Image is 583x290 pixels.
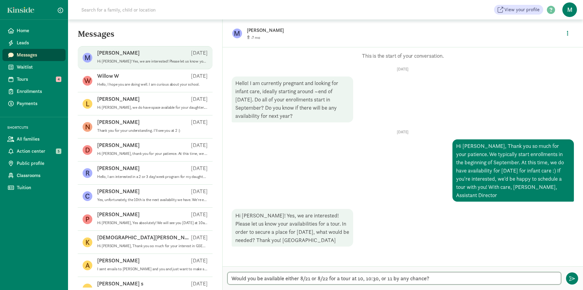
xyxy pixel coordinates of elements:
span: View your profile [504,6,540,13]
p: Yes, unfortunately, the 10th is the next availability we have. We're excited to see you guys agai... [97,197,208,202]
span: Public profile [17,160,61,167]
p: [PERSON_NAME] [97,95,140,103]
a: Public profile [2,157,66,169]
iframe: Chat Widget [553,261,583,290]
p: Hello, I hope you are doing well. I am curious about your school. [97,82,208,87]
p: [PERSON_NAME] [97,142,140,149]
p: [DATE] [191,280,208,287]
a: Payments [2,97,66,110]
p: [DATE] [232,130,574,135]
span: 4 [56,77,61,82]
span: Classrooms [17,172,61,179]
p: [DATE] [191,211,208,218]
span: Payments [17,100,61,107]
span: Leads [17,39,61,46]
a: Action center 5 [2,145,66,157]
p: I sent emails to [PERSON_NAME] and you and just want to make sure they are getting through. I'm s... [97,267,208,271]
p: [DATE] [191,95,208,103]
span: Tours [17,76,61,83]
a: Leads [2,37,66,49]
span: M [562,2,577,17]
a: Tours 4 [2,73,66,85]
figure: M [232,29,242,38]
a: View your profile [494,5,543,15]
span: Action center [17,148,61,155]
span: All families [17,135,61,143]
figure: K [83,237,92,247]
p: Hello, I am interested in a 2 or 3 day/week program for my daughter (born [DEMOGRAPHIC_DATA]), st... [97,174,208,179]
figure: N [83,122,92,132]
div: Hi [PERSON_NAME]! Yes, we are interested! Please let us know your availabilities for a tour. In o... [232,209,353,247]
a: Enrollments [2,85,66,97]
p: [DATE] [232,67,574,72]
p: [DATE] [191,49,208,56]
p: Hi [PERSON_NAME], we do have space available for your daughter. if you could email me at [EMAIL_A... [97,105,208,110]
figure: L [83,99,92,109]
p: Hi [PERSON_NAME]! Yes, we are interested! Please let us know your availabilities for a tour. In o... [97,59,208,64]
p: [DATE] [191,118,208,126]
span: -7 [251,35,260,40]
span: Home [17,27,61,34]
figure: R [83,168,92,178]
p: [DEMOGRAPHIC_DATA][PERSON_NAME] [97,234,191,241]
p: [DATE] [191,257,208,264]
span: Messages [17,51,61,59]
p: [DATE] [191,165,208,172]
p: Hi [PERSON_NAME], Yes absolutely! We will see you [DATE] at 10am :) [97,220,208,225]
figure: D [83,145,92,155]
p: [PERSON_NAME] [97,49,140,56]
p: This is the start of your conversation. [232,52,574,60]
p: [PERSON_NAME] [97,118,140,126]
div: Hi [PERSON_NAME], Thank you so much for your patience. We typically start enrollments in the begi... [452,139,574,202]
p: Thank you for your understanding. I'll see you at 2 :) [97,128,208,133]
p: [PERSON_NAME] [97,188,140,195]
a: Waitlist [2,61,66,73]
span: 5 [56,148,61,154]
a: Tuition [2,182,66,194]
figure: M [83,53,92,63]
p: [DATE] [191,72,208,80]
figure: C [83,191,92,201]
figure: W [83,76,92,86]
p: Hi [PERSON_NAME], thank you for your patience. At this time, we are fully enrolled for our [DEMOG... [97,151,208,156]
a: Home [2,25,66,37]
input: Search for a family, child or location [78,4,248,16]
span: Enrollments [17,88,61,95]
span: Waitlist [17,63,61,71]
p: [PERSON_NAME] [97,211,140,218]
a: Messages [2,49,66,61]
p: [DATE] [191,188,208,195]
div: Hello! I am currently pregnant and looking for infant care, ideally starting around ~end of [DATE... [232,77,353,122]
p: [DATE] [191,142,208,149]
p: [PERSON_NAME] [97,257,140,264]
h5: Messages [68,29,222,44]
p: Willow W [97,72,119,80]
span: Tuition [17,184,61,191]
a: Classrooms [2,169,66,182]
figure: P [83,214,92,224]
figure: A [83,261,92,270]
p: Hi [PERSON_NAME], Thank you so much for your interest in GSECC! You're more than welcome to book ... [97,244,208,248]
p: [DATE] [191,234,208,241]
a: All families [2,133,66,145]
p: [PERSON_NAME] [97,165,140,172]
p: [PERSON_NAME] s [97,280,143,287]
p: [PERSON_NAME] [247,26,438,35]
